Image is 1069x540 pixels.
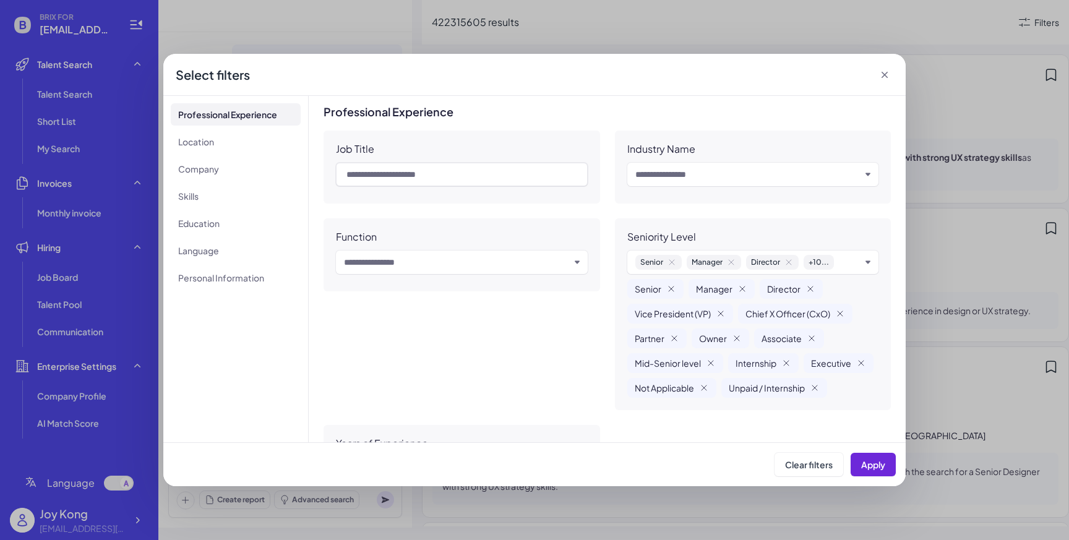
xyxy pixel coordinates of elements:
[635,255,682,270] span: Senior
[805,284,815,294] button: Remove Director
[716,309,726,319] button: Remove Vice President (VP)
[171,212,301,234] li: Education
[762,332,802,345] span: Associate
[861,459,885,470] span: Apply
[699,332,727,345] span: Owner
[706,358,716,368] button: Remove Mid-Senior level
[804,255,834,270] span: + 10 ...
[635,382,694,394] span: Not Applicable
[666,284,676,294] button: Remove Senior
[737,284,747,294] button: Remove Manager
[736,357,776,369] span: Internship
[171,185,301,207] li: Skills
[324,106,891,118] h3: Professional Experience
[696,283,732,295] span: Manager
[171,103,301,126] li: Professional Experience
[635,332,664,345] span: Partner
[745,307,830,320] span: Chief X Officer (CxO)
[807,333,817,343] button: Remove Associate
[729,382,805,394] span: Unpaid / Internship
[627,143,695,155] div: Industry Name
[176,66,250,84] div: Select filters
[635,307,711,320] span: Vice President (VP)
[835,309,845,319] button: Remove Chief X Officer (CxO)
[775,453,843,476] button: Clear filters
[336,231,377,243] div: Function
[856,358,866,368] button: Remove Executive
[635,283,661,295] span: Senior
[669,333,679,343] button: Remove Partner
[627,231,696,243] div: Seniority Level
[336,437,428,450] div: Years of Experience
[699,383,709,393] button: Remove Not Applicable
[171,239,301,262] li: Language
[811,357,851,369] span: Executive
[171,267,301,289] li: Personal Information
[732,333,742,343] button: Remove Owner
[785,459,833,470] span: Clear filters
[635,357,701,369] span: Mid-Senior level
[767,283,801,295] span: Director
[810,383,820,393] button: Remove Unpaid / Internship
[635,255,861,270] button: SeniorManagerDirector+10...
[336,143,374,155] div: Job Title
[687,255,741,270] span: Manager
[171,158,301,180] li: Company
[746,255,799,270] span: Director
[781,358,791,368] button: Remove Internship
[171,131,301,153] li: Location
[851,453,896,476] button: Apply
